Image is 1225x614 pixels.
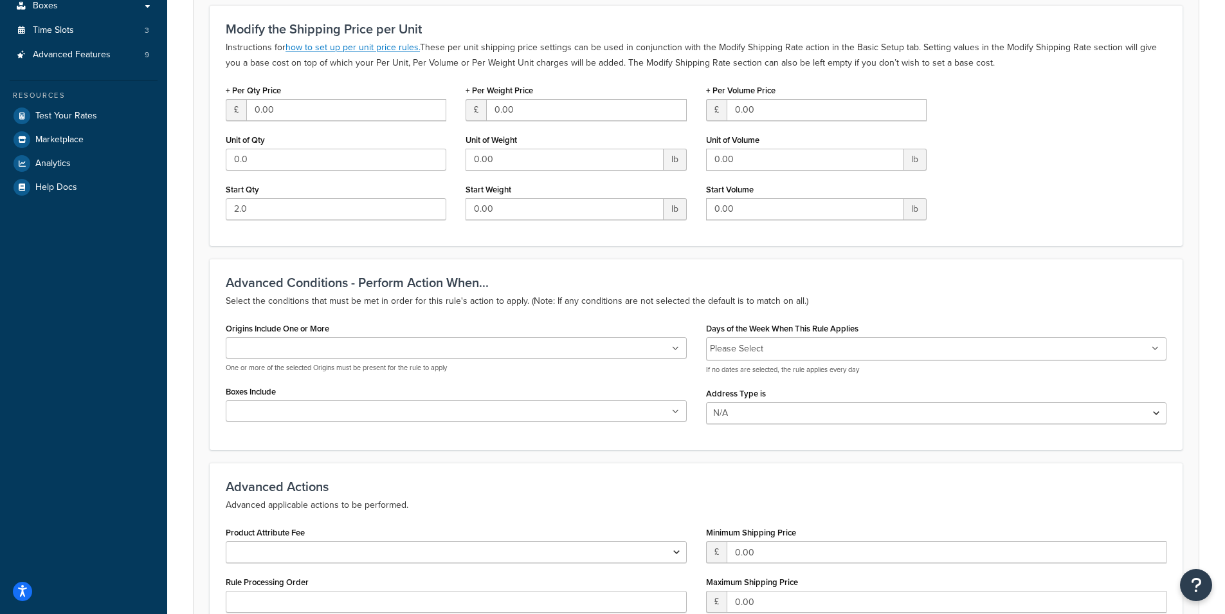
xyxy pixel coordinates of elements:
h3: Advanced Conditions - Perform Action When... [226,275,1166,290]
span: 9 [145,50,149,60]
span: Advanced Features [33,50,111,60]
a: Help Docs [10,176,158,199]
span: lb [664,149,687,171]
li: Time Slots [10,19,158,42]
p: Instructions for These per unit shipping price settings can be used in conjunction with the Modif... [226,40,1166,71]
h3: Modify the Shipping Price per Unit [226,22,1166,36]
span: £ [466,99,486,121]
a: Analytics [10,152,158,175]
label: Days of the Week When This Rule Applies [706,324,858,333]
span: £ [706,541,727,563]
a: Advanced Features9 [10,43,158,67]
label: Maximum Shipping Price [706,577,798,587]
a: Marketplace [10,128,158,151]
a: how to set up per unit price rules. [286,41,420,54]
span: lb [664,198,687,220]
label: Address Type is [706,389,766,398]
label: + Per Qty Price [226,86,281,95]
h3: Advanced Actions [226,479,1166,494]
label: + Per Weight Price [466,86,533,95]
span: Test Your Rates [35,111,97,122]
label: Unit of Weight [466,135,517,145]
label: + Per Volume Price [706,86,776,95]
span: Time Slots [33,25,74,36]
a: Time Slots3 [10,19,158,42]
p: If no dates are selected, the rule applies every day [706,365,1167,375]
p: One or more of the selected Origins must be present for the rule to apply [226,363,687,373]
label: Minimum Shipping Price [706,528,796,537]
label: Start Weight [466,185,511,194]
label: Start Volume [706,185,754,194]
span: Boxes [33,1,58,12]
label: Start Qty [226,185,259,194]
li: Please Select [710,340,763,358]
span: lb [903,198,927,220]
label: Unit of Volume [706,135,759,145]
div: Resources [10,90,158,101]
span: £ [706,99,727,121]
span: £ [706,591,727,613]
label: Unit of Qty [226,135,265,145]
span: 3 [145,25,149,36]
p: Advanced applicable actions to be performed. [226,498,1166,513]
li: Advanced Features [10,43,158,67]
label: Rule Processing Order [226,577,309,587]
label: Product Attribute Fee [226,528,305,537]
span: lb [903,149,927,171]
span: Marketplace [35,135,84,145]
span: Help Docs [35,182,77,193]
label: Origins Include One or More [226,324,329,333]
p: Select the conditions that must be met in order for this rule's action to apply. (Note: If any co... [226,293,1166,309]
button: Open Resource Center [1180,569,1212,601]
a: Test Your Rates [10,104,158,127]
span: £ [226,99,246,121]
span: Analytics [35,158,71,169]
label: Boxes Include [226,387,276,396]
